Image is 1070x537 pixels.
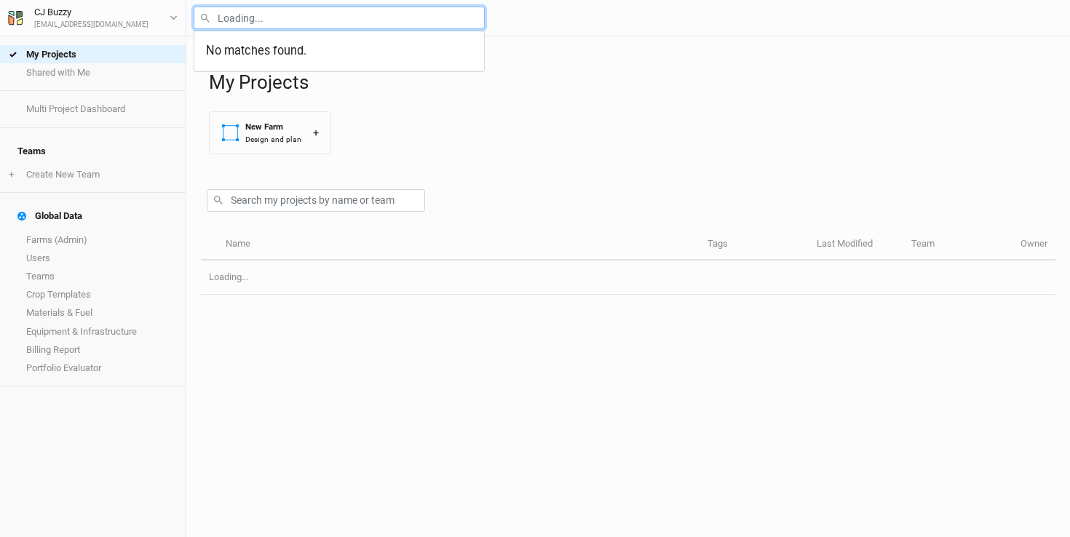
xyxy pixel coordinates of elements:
[245,134,301,145] div: Design and plan
[209,71,1055,94] h1: My Projects
[903,229,1012,260] th: Team
[700,229,809,260] th: Tags
[9,169,14,180] span: +
[34,5,148,20] div: CJ Buzzy
[194,7,485,29] input: Loading...
[194,31,485,72] div: menu-options
[209,111,331,154] button: New FarmDesign and plan+
[1012,229,1055,260] th: Owner
[809,229,903,260] th: Last Modified
[9,137,177,166] h4: Teams
[207,189,425,212] input: Search my projects by name or team
[217,229,699,260] th: Name
[34,20,148,31] div: [EMAIL_ADDRESS][DOMAIN_NAME]
[17,210,82,222] div: Global Data
[7,4,178,31] button: CJ Buzzy[EMAIL_ADDRESS][DOMAIN_NAME]
[201,260,1055,295] td: Loading...
[313,125,319,140] div: +
[245,121,301,133] div: New Farm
